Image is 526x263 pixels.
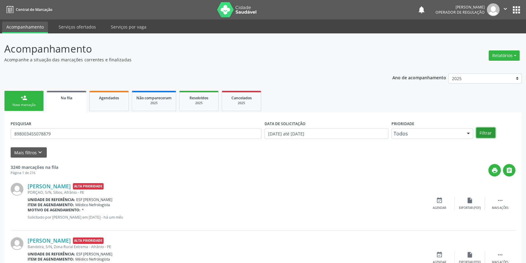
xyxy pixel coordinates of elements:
div: Exportar (PDF) [459,206,481,210]
div: Agendar [433,206,446,210]
p: Acompanhe a situação das marcações correntes e finalizadas [4,56,367,63]
button: Mais filtroskeyboard_arrow_down [11,147,47,158]
span: Resolvidos [190,95,208,101]
i:  [497,251,504,258]
a: Serviços por vaga [107,22,151,32]
div: PORÇAO, S/N, Sitios, Afrânio - PE [28,190,424,195]
button:  [503,164,515,176]
a: [PERSON_NAME] [28,183,71,190]
div: 2025 [184,101,214,105]
button: Relatórios [489,50,520,61]
i: insert_drive_file [466,251,473,258]
i:  [497,197,504,204]
i: event_available [436,251,443,258]
i: event_available [436,197,443,204]
button: Filtrar [476,128,495,138]
span: Central de Marcação [16,7,52,12]
a: Acompanhamento [2,22,48,33]
div: 2025 [136,101,172,105]
div: Bandeira, S/N, Zona Rural Extrema - Afrânio - PE [28,244,424,249]
i:  [502,5,509,12]
div: Página 1 de 216 [11,170,58,176]
label: PESQUISAR [11,119,31,128]
i: insert_drive_file [466,197,473,204]
img: img [487,3,500,16]
img: img [11,183,23,196]
input: Nome, CNS [11,128,261,139]
span: Na fila [61,95,72,101]
a: Serviços ofertados [54,22,100,32]
b: Item de agendamento: [28,202,74,207]
span: Alta Prioridade [73,183,104,190]
label: Prioridade [391,119,414,128]
div: Nova marcação [9,103,39,107]
label: DATA DE SOLICITAÇÃO [265,119,306,128]
p: Acompanhamento [4,41,367,56]
span: Operador de regulação [435,10,485,15]
button: print [488,164,501,176]
button:  [500,3,511,16]
span: Cancelados [231,95,252,101]
input: Selecione um intervalo [265,128,388,139]
button: apps [511,5,522,15]
div: person_add [21,94,27,101]
span: Não compareceram [136,95,172,101]
a: [PERSON_NAME] [28,237,71,244]
span: Agendados [99,95,119,101]
span: Todos [394,131,461,137]
span: Médico Nefrologista [75,202,110,207]
p: Solicitado por [PERSON_NAME] em [DATE] - há um mês [28,215,424,220]
b: Item de agendamento: [28,257,74,262]
a: Central de Marcação [4,5,52,15]
i:  [506,167,513,174]
i: keyboard_arrow_down [37,149,43,156]
div: 2025 [226,101,257,105]
div: Mais ações [492,206,508,210]
p: Ano de acompanhamento [392,73,446,81]
span: Médico Nefrologista [75,257,110,262]
span: ESF [PERSON_NAME] [76,251,112,257]
b: Unidade de referência: [28,197,75,202]
span: ESF [PERSON_NAME] [76,197,112,202]
button: notifications [417,5,426,14]
div: [PERSON_NAME] [435,5,485,10]
b: Unidade de referência: [28,251,75,257]
b: Motivo de agendamento: [28,207,80,213]
strong: 3240 marcações na fila [11,164,58,170]
span: Alta Prioridade [73,237,104,244]
i: print [491,167,498,174]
